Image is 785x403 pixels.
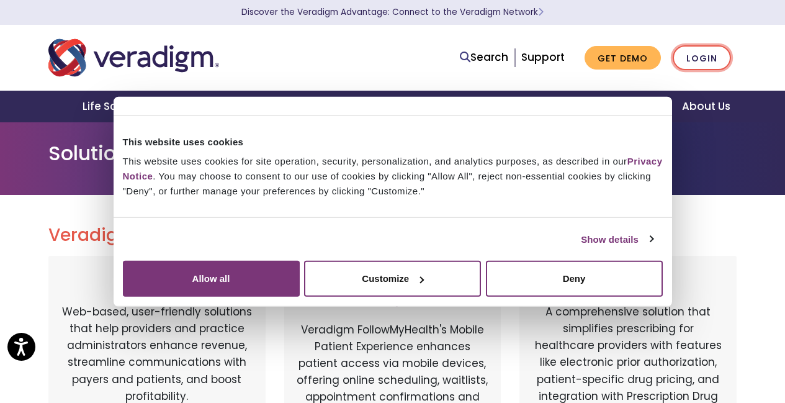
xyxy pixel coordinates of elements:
a: Search [460,49,508,66]
button: Allow all [123,261,300,297]
a: Health IT Vendors [465,91,592,122]
a: Healthcare Providers [319,91,464,122]
a: Discover the Veradigm Advantage: Connect to the Veradigm NetworkLearn More [241,6,544,18]
a: Privacy Notice [123,156,663,181]
h2: Veradigm Solutions [48,225,737,246]
h3: Payerpath [61,271,253,289]
h1: Solution Login [48,142,737,165]
a: About Us [667,91,745,122]
a: Support [521,50,565,65]
img: Veradigm logo [48,37,219,78]
a: Insights [592,91,667,122]
a: Show details [581,232,653,247]
span: Learn More [538,6,544,18]
button: Deny [486,261,663,297]
button: Customize [304,261,481,297]
a: Life Sciences [68,91,171,122]
div: This website uses cookies [123,134,663,149]
a: Login [673,45,731,71]
a: Get Demo [585,46,661,70]
a: Health Plans + Payers [171,91,319,122]
div: This website uses cookies for site operation, security, personalization, and analytics purposes, ... [123,154,663,199]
